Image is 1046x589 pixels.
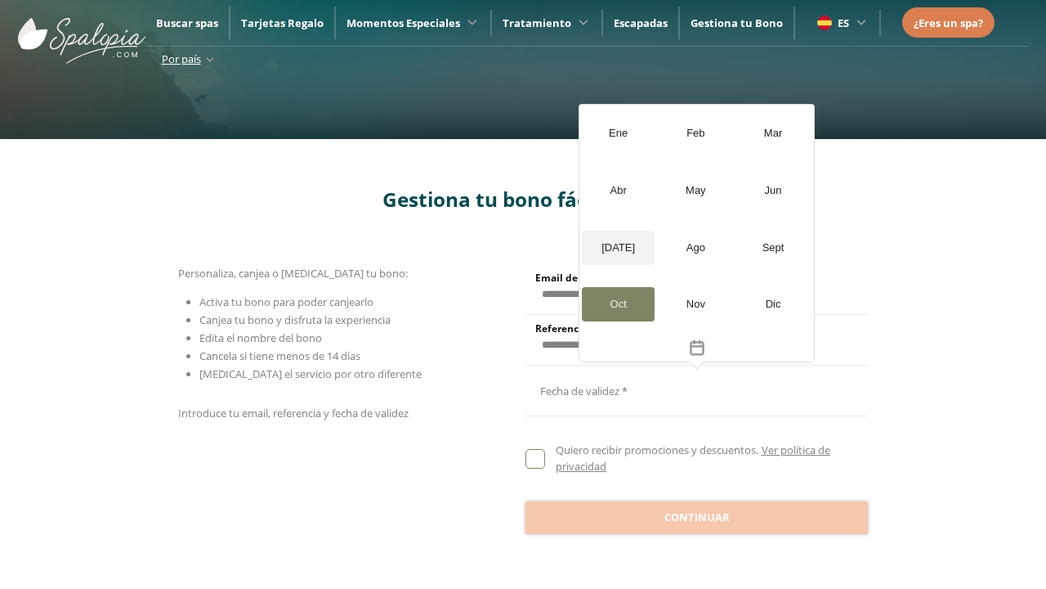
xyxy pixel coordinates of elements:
span: Por país [162,52,201,66]
span: Cancela si tiene menos de 14 días [199,348,360,363]
span: ¿Eres un spa? [914,16,983,30]
a: Tarjetas Regalo [241,16,324,30]
span: Continuar [664,510,730,526]
div: Jun [737,173,810,208]
div: Ene [582,116,655,151]
div: Oct [582,287,655,321]
a: Escapadas [614,16,668,30]
a: ¿Eres un spa? [914,14,983,32]
img: ImgLogoSpalopia.BvClDcEz.svg [18,2,145,64]
div: Ago [659,231,732,265]
a: Ver política de privacidad [556,443,829,474]
div: Dic [737,287,810,321]
div: Sept [737,231,810,265]
div: Nov [659,287,732,321]
span: [MEDICAL_DATA] el servicio por otro diferente [199,366,422,381]
a: Buscar spas [156,16,218,30]
span: Personaliza, canjea o [MEDICAL_DATA] tu bono: [178,266,408,281]
a: Gestiona tu Bono [691,16,783,30]
div: May [659,173,732,208]
span: Edita el nombre del bono [199,330,322,345]
div: [DATE] [582,231,655,265]
span: Quiero recibir promociones y descuentos. [556,443,758,457]
span: Canjea tu bono y disfruta la experiencia [199,312,391,327]
div: Feb [659,116,732,151]
button: Continuar [525,501,868,534]
span: Introduce tu email, referencia y fecha de validez [178,406,409,420]
div: Mar [737,116,810,151]
span: Gestiona tu bono fácilmente [382,186,664,213]
span: Activa tu bono para poder canjearlo [199,294,373,309]
div: Abr [582,173,655,208]
button: Toggle overlay [579,333,814,362]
